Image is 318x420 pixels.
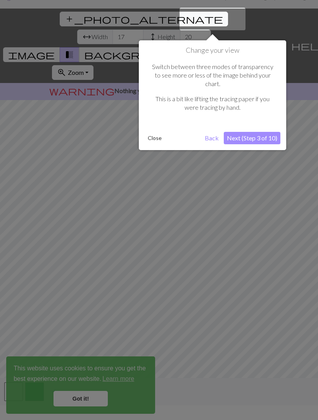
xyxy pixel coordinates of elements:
p: This is a bit like lifting the tracing paper if you were tracing by hand. [149,95,277,112]
p: Switch between three modes of transparency to see more or less of the image behind your chart. [149,62,277,88]
button: Close [145,132,165,144]
h1: Change your view [145,46,280,55]
button: Next (Step 3 of 10) [224,132,280,144]
div: Change your view [139,40,286,150]
button: Back [202,132,222,144]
